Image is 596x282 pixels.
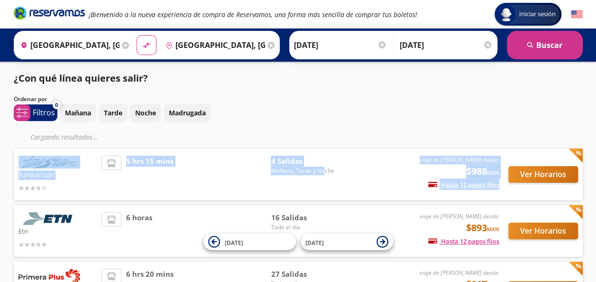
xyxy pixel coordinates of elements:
[515,9,559,19] span: Iniciar sesión
[18,212,80,225] img: Etn
[14,6,85,23] a: Brand Logo
[225,238,243,246] span: [DATE]
[60,103,96,122] button: Mañana
[17,33,120,57] input: Buscar Origen
[271,269,337,280] span: 27 Salidas
[18,169,97,180] p: Turistar Lujo
[126,212,152,250] span: 6 horas
[203,234,296,250] button: [DATE]
[14,71,148,85] p: ¿Con qué línea quieres salir?
[428,180,499,189] span: Hasta 12 pagos fijos
[33,107,55,118] p: Filtros
[271,212,337,223] span: 16 Salidas
[305,238,324,246] span: [DATE]
[571,9,583,20] button: English
[65,108,91,118] p: Mañana
[508,166,578,183] button: Ver Horarios
[466,164,499,179] span: $988
[99,103,128,122] button: Tarde
[169,108,206,118] p: Madrugada
[14,104,57,121] button: 0Filtros
[30,132,98,141] em: Cargando resultados ...
[135,108,156,118] p: Noche
[507,31,583,59] button: Buscar
[428,237,499,245] span: Hasta 12 pagos fijos
[271,223,337,232] span: Todo el día
[301,234,393,250] button: [DATE]
[18,225,97,236] p: Etn
[466,221,499,235] span: $893
[271,167,337,175] span: Mañana, Tarde y Noche
[14,95,47,103] p: Ordenar por
[89,10,417,19] em: ¡Bienvenido a la nueva experiencia de compra de Reservamos, una forma más sencilla de comprar tus...
[14,6,85,20] i: Brand Logo
[126,156,174,193] span: 5 hrs 15 mins
[55,101,58,109] span: 0
[420,212,499,220] em: viaje de [PERSON_NAME] desde:
[18,156,80,169] img: Turistar Lujo
[294,33,387,57] input: Elegir Fecha
[164,103,211,122] button: Madrugada
[162,33,265,57] input: Buscar Destino
[420,156,499,164] em: viaje de [PERSON_NAME] desde:
[487,226,499,233] small: MXN
[420,269,499,277] em: viaje de [PERSON_NAME] desde:
[271,156,337,167] span: 4 Salidas
[508,223,578,239] button: Ver Horarios
[130,103,161,122] button: Noche
[400,33,493,57] input: Opcional
[104,108,122,118] p: Tarde
[487,169,499,176] small: MXN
